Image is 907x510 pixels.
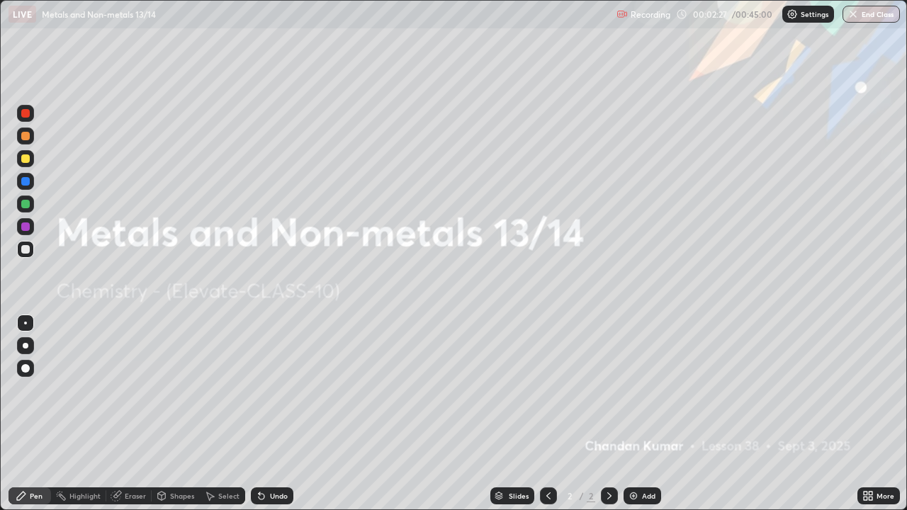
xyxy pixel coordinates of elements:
img: add-slide-button [628,490,639,501]
div: Pen [30,492,43,499]
div: Shapes [170,492,194,499]
div: 2 [563,492,577,500]
div: / [580,492,584,500]
div: Highlight [69,492,101,499]
div: More [877,492,894,499]
p: Recording [631,9,670,20]
div: Slides [509,492,529,499]
button: End Class [843,6,900,23]
img: class-settings-icons [787,8,798,20]
img: end-class-cross [847,8,859,20]
p: Settings [801,11,828,18]
div: Eraser [125,492,146,499]
div: Add [642,492,655,499]
div: Undo [270,492,288,499]
img: recording.375f2c34.svg [616,8,628,20]
div: 2 [587,489,595,502]
p: LIVE [13,8,32,20]
p: Metals and Non-metals 13/14 [42,8,156,20]
div: Select [218,492,240,499]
